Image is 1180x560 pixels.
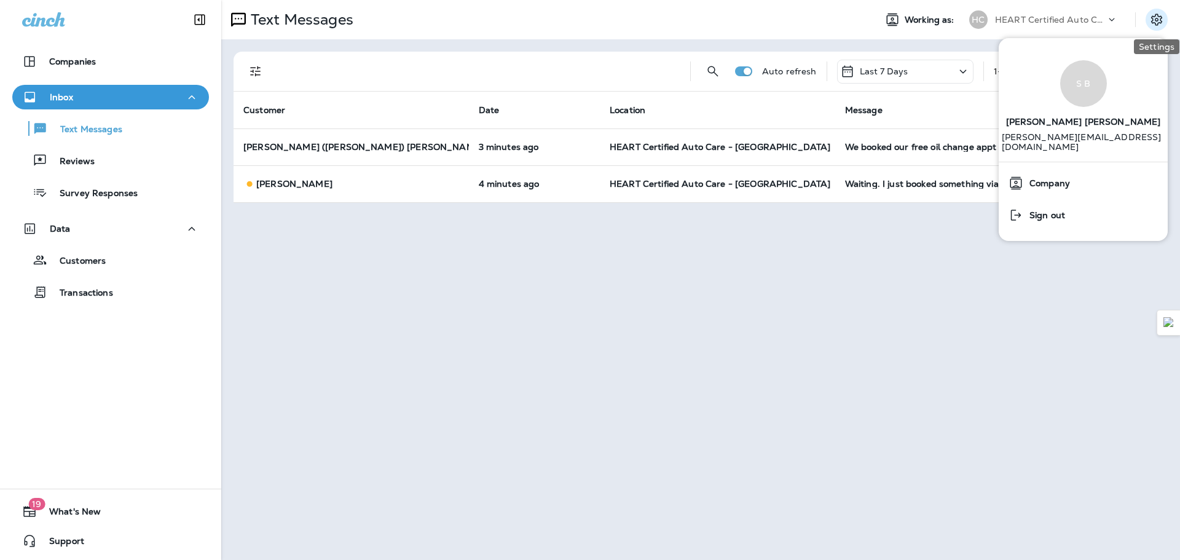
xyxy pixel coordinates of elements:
[762,66,817,76] p: Auto refresh
[47,256,106,267] p: Customers
[479,142,590,152] p: Sep 25, 2025 08:45 AM
[50,224,71,234] p: Data
[999,48,1168,162] a: S B[PERSON_NAME] [PERSON_NAME] [PERSON_NAME][EMAIL_ADDRESS][DOMAIN_NAME]
[12,529,209,553] button: Support
[47,288,113,299] p: Transactions
[479,105,500,116] span: Date
[1002,132,1165,162] p: [PERSON_NAME][EMAIL_ADDRESS][DOMAIN_NAME]
[701,59,725,84] button: Search Messages
[845,179,1061,189] div: Waiting. I just booked something via the link. Do I need to do anything else for it to be free?
[1023,178,1070,189] span: Company
[610,141,830,152] span: HEART Certified Auto Care - [GEOGRAPHIC_DATA]
[256,179,332,189] p: [PERSON_NAME]
[860,66,908,76] p: Last 7 Days
[12,179,209,205] button: Survey Responses
[1163,317,1174,328] img: Detect Auto
[47,188,138,200] p: Survey Responses
[37,536,84,551] span: Support
[28,498,45,510] span: 19
[999,167,1168,199] button: Company
[37,507,101,521] span: What's New
[12,49,209,74] button: Companies
[12,279,209,305] button: Transactions
[12,216,209,241] button: Data
[246,10,353,29] p: Text Messages
[845,142,1061,152] div: We booked our free oil change appt for Sept 26 at 7:30am and will see you then.
[1134,39,1179,54] div: Settings
[999,199,1168,231] button: Sign out
[243,59,268,84] button: Filters
[610,178,830,189] span: HEART Certified Auto Care - [GEOGRAPHIC_DATA]
[12,148,209,173] button: Reviews
[12,116,209,141] button: Text Messages
[47,156,95,168] p: Reviews
[1006,107,1161,132] span: [PERSON_NAME] [PERSON_NAME]
[969,10,988,29] div: HC
[12,85,209,109] button: Inbox
[479,179,590,189] p: Sep 25, 2025 08:44 AM
[905,15,957,25] span: Working as:
[12,247,209,273] button: Customers
[183,7,217,32] button: Collapse Sidebar
[49,57,96,66] p: Companies
[995,15,1106,25] p: HEART Certified Auto Care
[845,105,883,116] span: Message
[1004,171,1163,195] a: Company
[610,105,645,116] span: Location
[12,499,209,524] button: 19What's New
[50,92,73,102] p: Inbox
[1004,203,1163,227] a: Sign out
[48,124,122,136] p: Text Messages
[243,105,285,116] span: Customer
[1023,210,1065,221] span: Sign out
[1060,60,1107,107] div: S B
[994,66,1007,76] div: 1 - 2
[243,142,568,152] p: [PERSON_NAME] ([PERSON_NAME]) [PERSON_NAME] ([PERSON_NAME])
[1146,9,1168,31] button: Settings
